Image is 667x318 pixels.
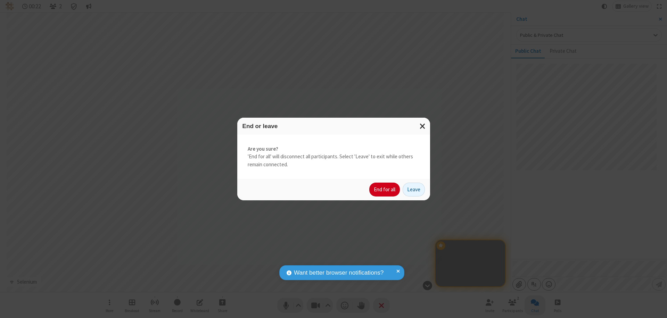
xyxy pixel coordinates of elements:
strong: Are you sure? [248,145,420,153]
button: Close modal [415,118,430,135]
button: Leave [403,183,425,196]
h3: End or leave [242,123,425,129]
div: 'End for all' will disconnect all participants. Select 'Leave' to exit while others remain connec... [237,135,430,179]
button: End for all [369,183,400,196]
span: Want better browser notifications? [294,268,384,277]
